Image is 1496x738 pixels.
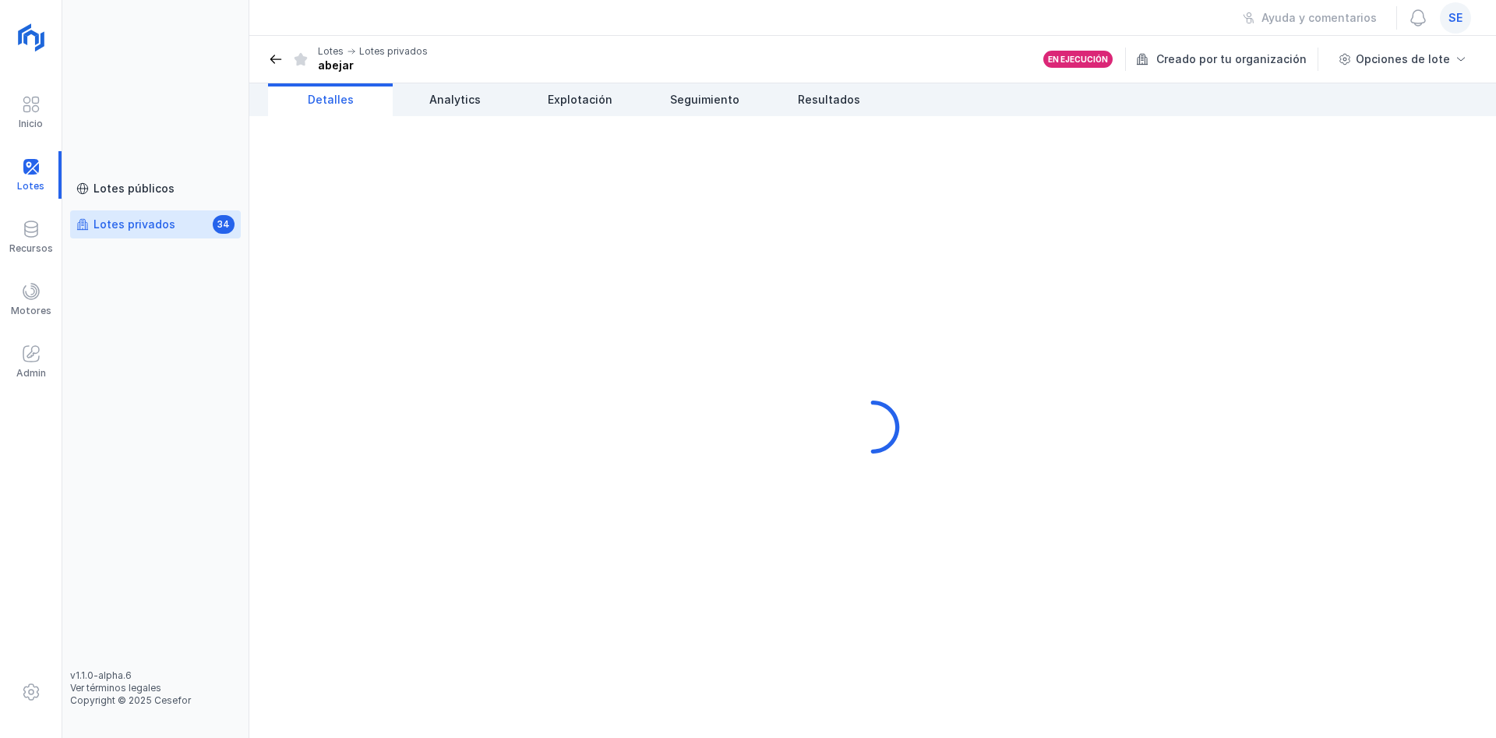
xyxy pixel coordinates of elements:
div: Admin [16,367,46,380]
a: Detalles [268,83,393,116]
div: En ejecución [1048,54,1108,65]
a: Explotación [517,83,642,116]
div: Motores [11,305,51,317]
span: Ayuda y comentarios [1261,10,1377,26]
div: Copyright © 2025 Cesefor [70,694,241,707]
span: 34 [213,215,235,234]
span: se [1448,10,1462,26]
span: Resultados [798,92,860,108]
span: Analytics [429,92,481,108]
a: Lotes privados34 [70,210,241,238]
span: Seguimiento [670,92,739,108]
div: v1.1.0-alpha.6 [70,669,241,682]
div: Inicio [19,118,43,130]
div: Opciones de lote [1356,51,1450,67]
div: Lotes privados [359,45,428,58]
a: Seguimiento [642,83,767,116]
div: Lotes públicos [93,181,175,196]
div: abejar [318,58,428,73]
a: Ver términos legales [70,682,161,694]
button: Ayuda y comentarios [1233,5,1387,31]
a: Resultados [767,83,891,116]
div: Recursos [9,242,53,255]
div: Creado por tu organización [1136,48,1321,71]
a: Lotes públicos [70,175,241,203]
div: Lotes privados [93,217,175,232]
span: Detalles [308,92,354,108]
img: logoRight.svg [12,18,51,57]
a: Analytics [393,83,517,116]
span: Explotación [548,92,612,108]
div: Lotes [318,45,344,58]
